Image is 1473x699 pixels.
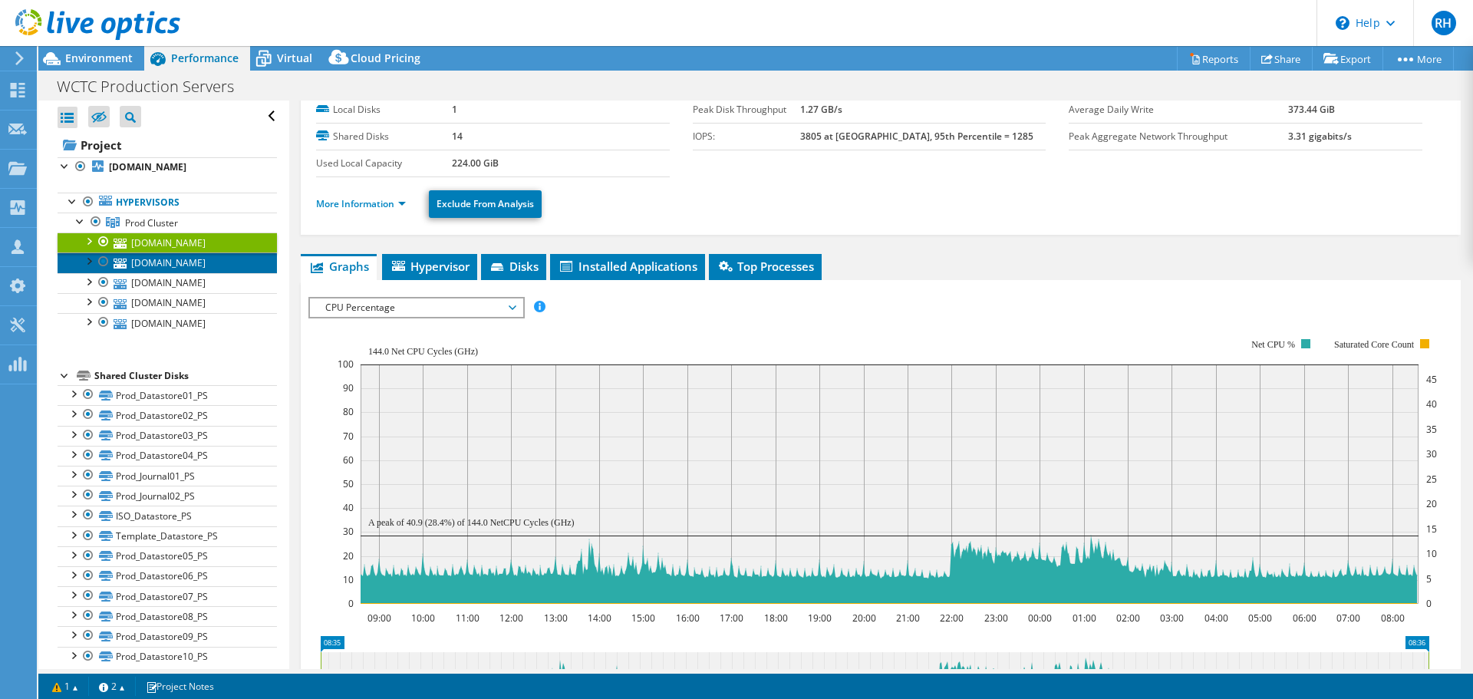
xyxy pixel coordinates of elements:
[343,453,354,467] text: 60
[58,405,277,425] a: Prod_Datastore02_PS
[351,51,420,65] span: Cloud Pricing
[58,647,277,667] a: Prod_Datastore10_PS
[88,677,136,696] a: 2
[58,133,277,157] a: Project
[277,51,312,65] span: Virtual
[808,612,832,625] text: 19:00
[41,677,89,696] a: 1
[343,501,354,514] text: 40
[1426,523,1437,536] text: 15
[58,566,277,586] a: Prod_Datastore06_PS
[676,612,700,625] text: 16:00
[94,367,277,385] div: Shared Cluster Disks
[1293,612,1316,625] text: 06:00
[940,612,964,625] text: 22:00
[1336,16,1349,30] svg: \n
[343,381,354,394] text: 90
[544,612,568,625] text: 13:00
[58,446,277,466] a: Prod_Datastore04_PS
[1426,473,1437,486] text: 25
[411,612,435,625] text: 10:00
[58,586,277,606] a: Prod_Datastore07_PS
[800,103,842,116] b: 1.27 GB/s
[1426,397,1437,410] text: 40
[1069,129,1288,144] label: Peak Aggregate Network Throughput
[58,486,277,506] a: Prod_Journal02_PS
[1288,103,1335,116] b: 373.44 GiB
[343,477,354,490] text: 50
[58,157,277,177] a: [DOMAIN_NAME]
[1248,612,1272,625] text: 05:00
[489,259,539,274] span: Disks
[58,426,277,446] a: Prod_Datastore03_PS
[316,156,452,171] label: Used Local Capacity
[1382,47,1454,71] a: More
[720,612,743,625] text: 17:00
[343,525,354,538] text: 30
[1028,612,1052,625] text: 00:00
[58,385,277,405] a: Prod_Datastore01_PS
[558,259,697,274] span: Installed Applications
[588,612,611,625] text: 14:00
[1426,447,1437,460] text: 30
[348,597,354,610] text: 0
[1252,339,1296,350] text: Net CPU %
[452,103,457,116] b: 1
[429,190,542,218] a: Exclude From Analysis
[58,273,277,293] a: [DOMAIN_NAME]
[58,193,277,213] a: Hypervisors
[368,517,575,528] text: A peak of 40.9 (28.4%) of 144.0 NetCPU Cycles (GHz)
[1426,497,1437,510] text: 20
[390,259,470,274] span: Hypervisor
[1381,612,1405,625] text: 08:00
[316,197,406,210] a: More Information
[499,612,523,625] text: 12:00
[58,293,277,313] a: [DOMAIN_NAME]
[58,606,277,626] a: Prod_Datastore08_PS
[1073,612,1096,625] text: 01:00
[693,102,800,117] label: Peak Disk Throughput
[58,252,277,272] a: [DOMAIN_NAME]
[1250,47,1313,71] a: Share
[58,232,277,252] a: [DOMAIN_NAME]
[343,430,354,443] text: 70
[343,573,354,586] text: 10
[1288,130,1352,143] b: 3.31 gigabits/s
[171,51,239,65] span: Performance
[58,546,277,566] a: Prod_Datastore05_PS
[58,466,277,486] a: Prod_Journal01_PS
[452,130,463,143] b: 14
[456,612,479,625] text: 11:00
[717,259,814,274] span: Top Processes
[1336,612,1360,625] text: 07:00
[1312,47,1383,71] a: Export
[1069,102,1288,117] label: Average Daily Write
[984,612,1008,625] text: 23:00
[1426,423,1437,436] text: 35
[368,346,478,357] text: 144.0 Net CPU Cycles (GHz)
[58,526,277,546] a: Template_Datastore_PS
[316,102,452,117] label: Local Disks
[764,612,788,625] text: 18:00
[1426,547,1437,560] text: 10
[58,626,277,646] a: Prod_Datastore09_PS
[1432,11,1456,35] span: RH
[367,612,391,625] text: 09:00
[1116,612,1140,625] text: 02:00
[1160,612,1184,625] text: 03:00
[338,358,354,371] text: 100
[1426,597,1432,610] text: 0
[50,78,258,95] h1: WCTC Production Servers
[1426,572,1432,585] text: 5
[800,130,1033,143] b: 3805 at [GEOGRAPHIC_DATA], 95th Percentile = 1285
[631,612,655,625] text: 15:00
[135,677,225,696] a: Project Notes
[318,298,515,317] span: CPU Percentage
[343,405,354,418] text: 80
[1204,612,1228,625] text: 04:00
[109,160,186,173] b: [DOMAIN_NAME]
[1426,373,1437,386] text: 45
[58,213,277,232] a: Prod Cluster
[65,51,133,65] span: Environment
[1334,339,1415,350] text: Saturated Core Count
